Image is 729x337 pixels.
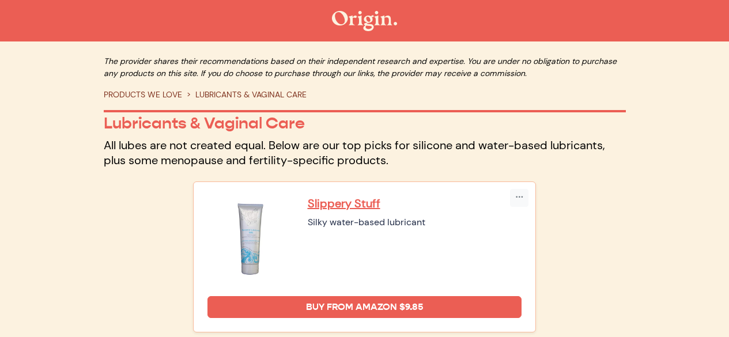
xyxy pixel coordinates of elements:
a: Buy from Amazon $9.85 [207,296,522,318]
a: PRODUCTS WE LOVE [104,89,182,100]
li: LUBRICANTS & VAGINAL CARE [182,89,307,101]
p: The provider shares their recommendations based on their independent research and expertise. You ... [104,55,626,79]
p: Lubricants & Vaginal Care [104,113,626,133]
p: All lubes are not created equal. Below are our top picks for silicone and water-based lubricants,... [104,138,626,168]
img: Slippery Stuff [207,196,294,282]
div: Silky water-based lubricant [308,215,522,229]
img: The Origin Shop [332,11,397,31]
a: Slippery Stuff [308,196,522,211]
